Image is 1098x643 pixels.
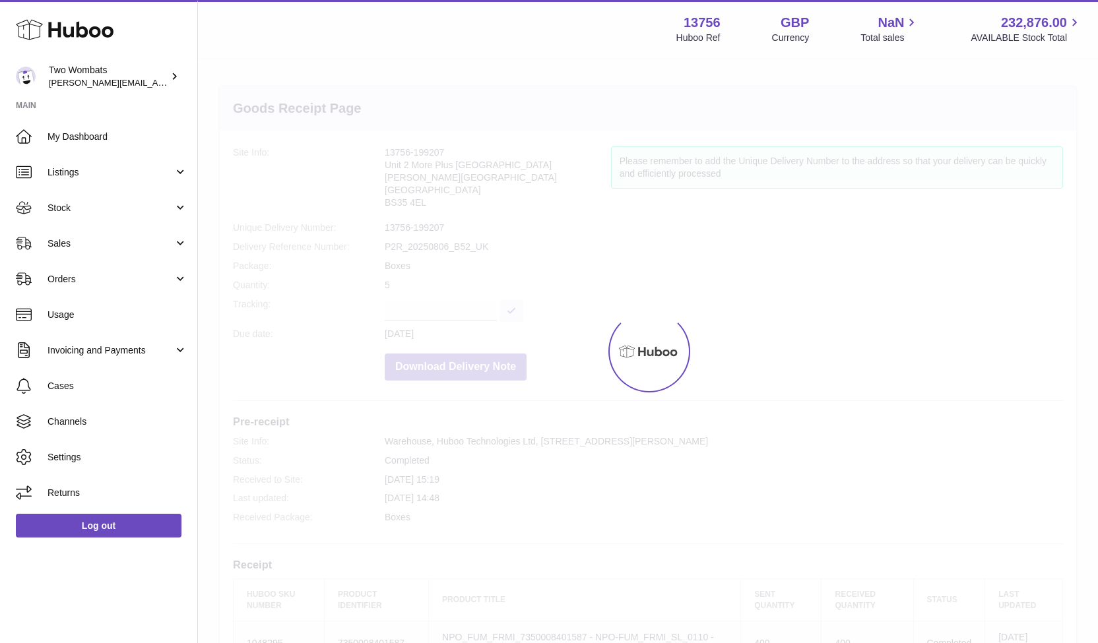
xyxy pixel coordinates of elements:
strong: 13756 [684,14,721,32]
span: 232,876.00 [1001,14,1067,32]
span: Total sales [860,32,919,44]
span: Cases [48,380,187,392]
span: NaN [878,14,904,32]
div: Huboo Ref [676,32,721,44]
span: Settings [48,451,187,464]
strong: GBP [781,14,809,32]
span: My Dashboard [48,131,187,143]
span: Returns [48,487,187,499]
span: Channels [48,415,187,428]
span: [PERSON_NAME][EMAIL_ADDRESS][PERSON_NAME][DOMAIN_NAME] [49,77,335,88]
span: Sales [48,237,174,250]
div: Two Wombats [49,64,168,89]
span: Usage [48,309,187,321]
a: 232,876.00 AVAILABLE Stock Total [971,14,1082,44]
a: NaN Total sales [860,14,919,44]
span: Stock [48,202,174,214]
span: Invoicing and Payments [48,344,174,357]
span: Orders [48,273,174,286]
a: Log out [16,514,181,537]
span: AVAILABLE Stock Total [971,32,1082,44]
img: philip.carroll@twowombats.com [16,67,36,86]
div: Currency [772,32,810,44]
span: Listings [48,166,174,179]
